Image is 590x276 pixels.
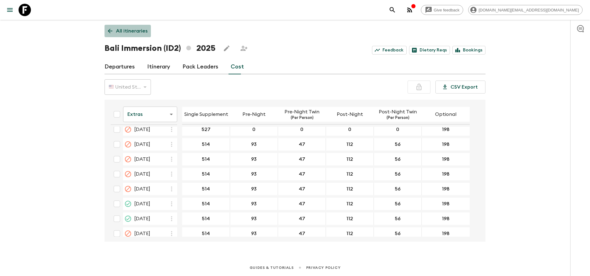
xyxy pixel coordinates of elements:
div: 07 Nov 2025; Pre-Night [230,168,278,180]
div: 22 Nov 2025; Optional [422,198,470,210]
div: 26 Nov 2025; Pre-Night [230,212,278,225]
span: Share this itinerary [238,42,250,55]
svg: Cancelled [124,170,132,178]
button: 112 [339,198,361,210]
a: Cost [231,59,244,74]
p: (Per Person) [387,116,409,120]
svg: Cancelled [124,156,132,163]
p: Single Supplement [184,111,228,118]
div: Extras [123,106,177,123]
a: Departures [105,59,135,74]
div: 07 Nov 2025; Optional [422,168,470,180]
button: 93 [244,212,264,225]
div: 14 Nov 2025; Single Supplement [182,183,230,195]
svg: Cancelled [124,141,132,148]
button: 112 [339,138,361,151]
svg: Guaranteed [124,215,132,222]
span: [DATE] [134,170,150,178]
div: 26 Nov 2025; Post-Night Twin [374,212,422,225]
a: Give feedback [421,5,463,15]
div: Select all [111,108,123,120]
svg: On Request [124,200,132,208]
span: [DATE] [134,230,150,237]
span: [DATE] [134,185,150,193]
p: All itineraries [116,27,147,35]
div: 29 Nov 2025; Post-Night [326,227,374,240]
div: 24 Oct 2025; Post-Night Twin [374,138,422,151]
button: 198 [434,138,457,151]
div: 14 Nov 2025; Optional [422,183,470,195]
svg: Cancelled [124,230,132,237]
button: 514 [195,153,217,165]
div: 18 Oct 2025; Optional [422,123,470,136]
button: 112 [339,212,361,225]
div: 31 Oct 2025; Pre-Night Twin [278,153,326,165]
button: 47 [291,227,313,240]
p: Post-Night Twin [379,108,417,116]
div: 26 Nov 2025; Pre-Night Twin [278,212,326,225]
div: 26 Nov 2025; Post-Night [326,212,374,225]
a: Guides & Tutorials [250,264,294,271]
div: 26 Nov 2025; Single Supplement [182,212,230,225]
div: 14 Nov 2025; Post-Night [326,183,374,195]
div: 31 Oct 2025; Pre-Night [230,153,278,165]
a: All itineraries [105,25,151,37]
button: 198 [434,153,457,165]
button: 56 [387,212,408,225]
div: 07 Nov 2025; Single Supplement [182,168,230,180]
button: search adventures [386,4,399,16]
a: Pack Leaders [182,59,218,74]
span: [DATE] [134,200,150,208]
button: 47 [291,168,313,180]
button: 0 [340,123,360,136]
div: 22 Nov 2025; Single Supplement [182,198,230,210]
div: 18 Oct 2025; Single Supplement [182,123,230,136]
button: 514 [195,168,217,180]
div: 31 Oct 2025; Optional [422,153,470,165]
button: 56 [387,138,408,151]
a: Bookings [452,46,485,55]
span: [DATE] [134,141,150,148]
div: 29 Nov 2025; Pre-Night [230,227,278,240]
button: 198 [434,198,457,210]
button: 47 [291,138,313,151]
div: 29 Nov 2025; Optional [422,227,470,240]
div: 31 Oct 2025; Post-Night Twin [374,153,422,165]
button: 56 [387,153,408,165]
button: 198 [434,123,457,136]
div: 18 Oct 2025; Post-Night Twin [374,123,422,136]
div: 29 Nov 2025; Single Supplement [182,227,230,240]
div: 24 Oct 2025; Pre-Night [230,138,278,151]
button: 93 [244,227,264,240]
button: 112 [339,227,361,240]
button: 47 [291,153,313,165]
div: 24 Oct 2025; Single Supplement [182,138,230,151]
button: CSV Export [435,81,485,94]
button: 0 [388,123,408,136]
div: 31 Oct 2025; Single Supplement [182,153,230,165]
div: 22 Nov 2025; Post-Night Twin [374,198,422,210]
a: Privacy Policy [306,264,340,271]
button: 514 [195,227,217,240]
button: 198 [434,227,457,240]
div: 07 Nov 2025; Post-Night [326,168,374,180]
button: 527 [194,123,218,136]
a: Itinerary [147,59,170,74]
button: 112 [339,153,361,165]
div: 14 Nov 2025; Pre-Night [230,183,278,195]
div: 14 Nov 2025; Post-Night Twin [374,183,422,195]
button: 93 [244,168,264,180]
span: [DATE] [134,156,150,163]
button: 514 [195,198,217,210]
p: Post-Night [337,111,363,118]
h1: Bali Immersion (ID2) 2025 [105,42,216,55]
button: 0 [244,123,264,136]
div: 07 Nov 2025; Pre-Night Twin [278,168,326,180]
div: 14 Nov 2025; Pre-Night Twin [278,183,326,195]
div: 18 Oct 2025; Pre-Night [230,123,278,136]
div: 22 Nov 2025; Pre-Night [230,198,278,210]
button: 198 [434,168,457,180]
div: 31 Oct 2025; Post-Night [326,153,374,165]
p: Pre-Night Twin [284,108,319,116]
div: 24 Oct 2025; Pre-Night Twin [278,138,326,151]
